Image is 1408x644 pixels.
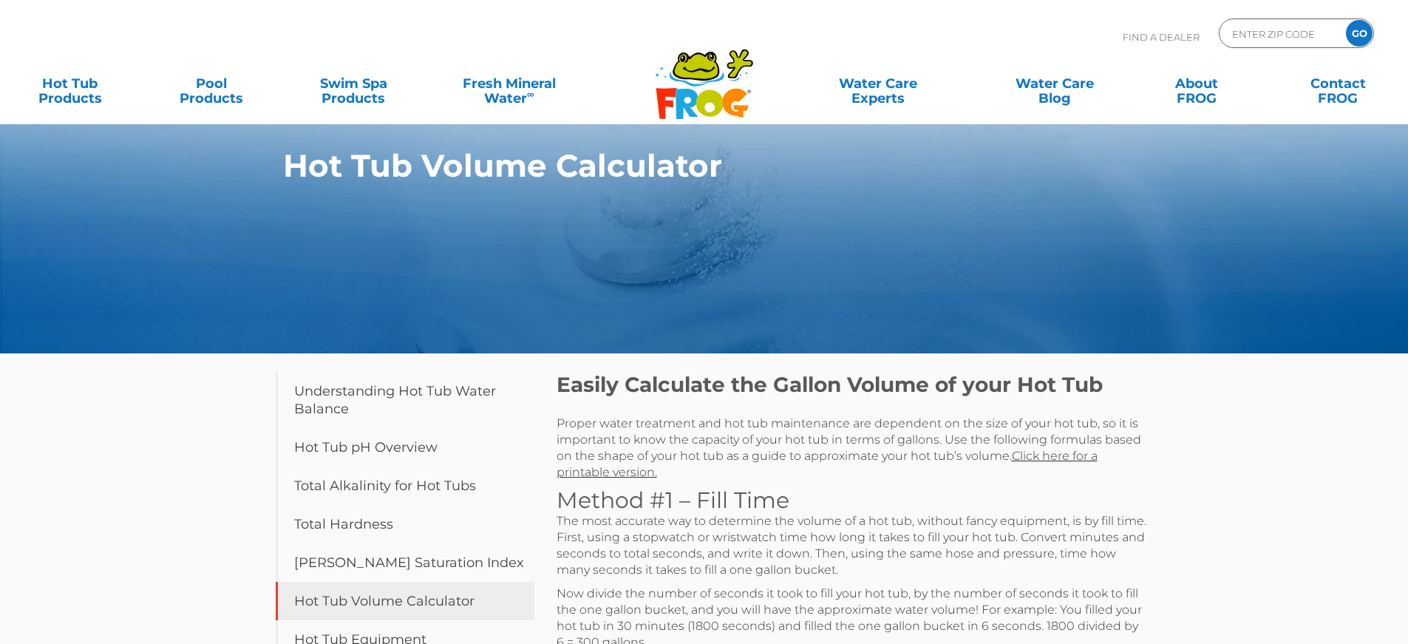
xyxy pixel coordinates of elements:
[557,416,1148,481] p: Proper water treatment and hot tub maintenance are dependent on the size of your hot tub, so it i...
[283,148,1059,183] h1: Hot Tub Volume Calculator
[1346,20,1373,47] input: GO
[1123,18,1200,55] p: Find A Dealer
[276,372,534,428] a: Understanding Hot Tub Water Balance
[440,69,578,98] a: Fresh MineralWater∞
[157,69,267,98] a: PoolProducts
[1141,69,1251,98] a: AboutFROG
[557,372,1148,397] h2: Easily Calculate the Gallon Volume of your Hot Tub
[557,488,1148,513] h3: Method #1 – Fill Time
[276,505,534,543] a: Total Hardness
[299,69,409,98] a: Swim SpaProducts
[276,428,534,467] a: Hot Tub pH Overview
[276,582,534,620] a: Hot Tub Volume Calculator
[789,69,967,98] a: Water CareExperts
[999,69,1109,98] a: Water CareBlog
[276,467,534,505] a: Total Alkalinity for Hot Tubs
[647,30,761,120] img: Frog Products Logo
[527,88,534,100] sup: ∞
[1283,69,1393,98] a: ContactFROG
[15,69,125,98] a: Hot TubProducts
[557,513,1148,578] p: The most accurate way to determine the volume of a hot tub, without fancy equipment, is by fill t...
[276,543,534,582] a: [PERSON_NAME] Saturation Index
